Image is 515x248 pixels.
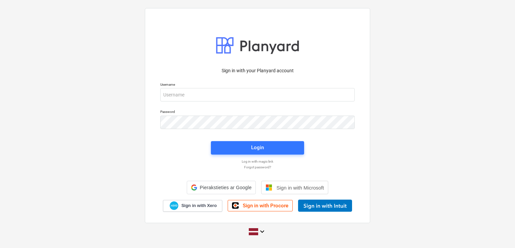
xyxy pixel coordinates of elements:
div: Login [251,143,264,152]
img: Xero logo [170,201,178,210]
a: Sign in with Procore [228,200,293,211]
span: Sign in with Procore [243,203,288,209]
button: Login [211,141,304,155]
p: Username [160,82,355,88]
span: Sign in with Xero [181,203,217,209]
p: Password [160,110,355,115]
span: Sign in with Microsoft [276,185,324,191]
a: Sign in with Xero [163,200,223,212]
input: Username [160,88,355,101]
i: keyboard_arrow_down [258,228,266,236]
span: Pierakstieties ar Google [200,185,252,190]
a: Forgot password? [157,165,358,169]
a: Log in with magic link [157,159,358,164]
p: Sign in with your Planyard account [160,67,355,74]
img: Microsoft logo [266,184,272,191]
div: Pierakstieties ar Google [187,181,256,194]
